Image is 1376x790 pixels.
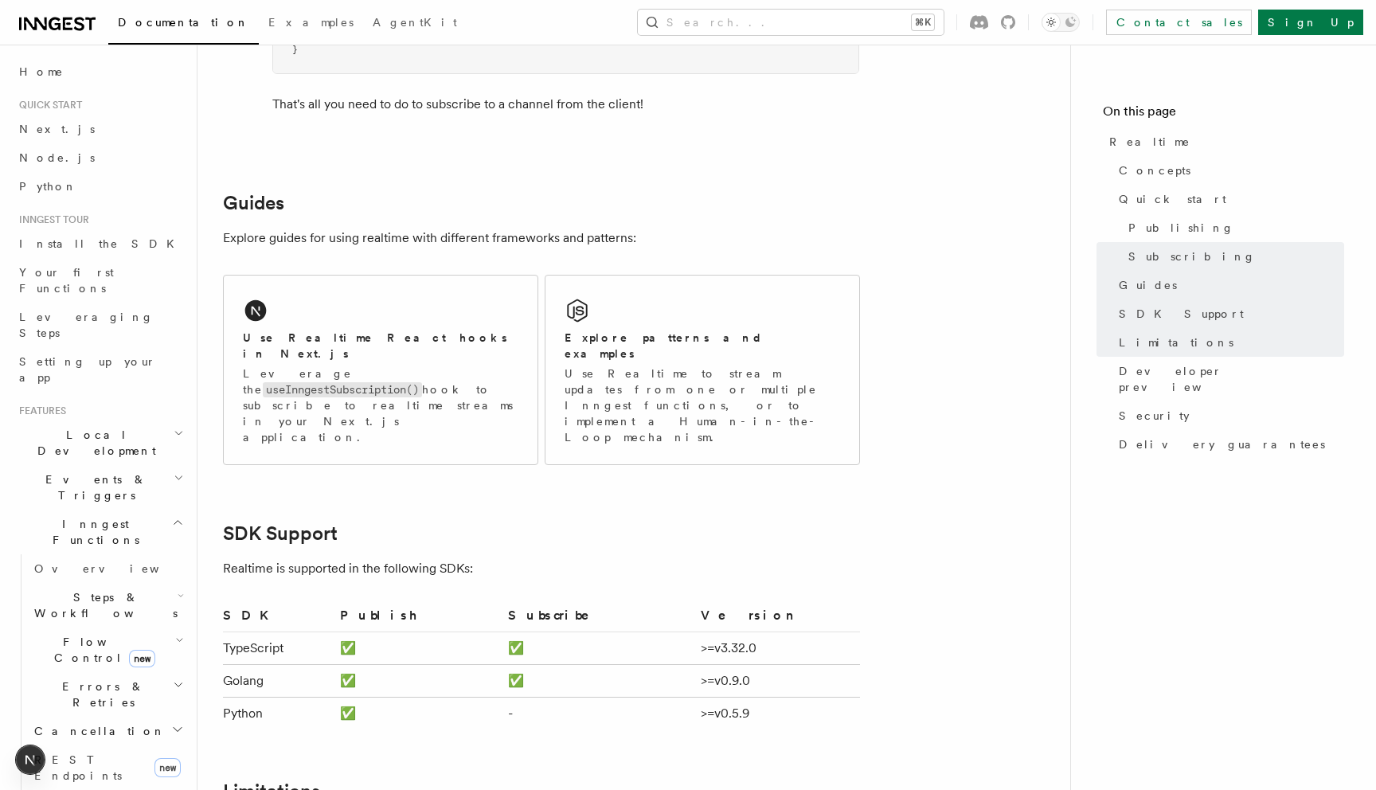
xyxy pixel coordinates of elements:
kbd: ⌘K [912,14,934,30]
a: Concepts [1112,156,1344,185]
a: Limitations [1112,328,1344,357]
a: Security [1112,401,1344,430]
td: ✅ [502,665,694,698]
span: new [154,758,181,777]
p: Explore guides for using realtime with different frameworks and patterns: [223,227,860,249]
span: Quick start [13,99,82,111]
span: Setting up your app [19,355,156,384]
button: Errors & Retries [28,672,187,717]
a: Subscribing [1122,242,1344,271]
span: Local Development [13,427,174,459]
a: Next.js [13,115,187,143]
a: Leveraging Steps [13,303,187,347]
h2: Explore patterns and examples [565,330,840,362]
span: Your first Functions [19,266,114,295]
button: Flow Controlnew [28,628,187,672]
span: Examples [268,16,354,29]
a: Node.js [13,143,187,172]
span: Quick start [1119,191,1226,207]
span: Errors & Retries [28,679,173,710]
span: Python [19,180,77,193]
span: Node.js [19,151,95,164]
th: Subscribe [502,605,694,632]
span: Next.js [19,123,95,135]
button: Steps & Workflows [28,583,187,628]
a: Use Realtime React hooks in Next.jsLeverage theuseInngestSubscription()hook to subscribe to realt... [223,275,538,465]
td: >=v0.9.0 [694,665,860,698]
td: ✅ [334,632,502,665]
a: REST Endpointsnew [28,745,187,790]
td: - [502,698,694,730]
span: } [292,44,298,55]
a: Install the SDK [13,229,187,258]
th: Publish [334,605,502,632]
a: Developer preview [1112,357,1344,401]
span: Inngest tour [13,213,89,226]
button: Inngest Functions [13,510,187,554]
a: Your first Functions [13,258,187,303]
span: Home [19,64,64,80]
th: Version [694,605,860,632]
span: Inngest Functions [13,516,172,548]
span: Concepts [1119,162,1190,178]
p: Use Realtime to stream updates from one or multiple Inngest functions, or to implement a Human-in... [565,366,840,445]
span: new [129,650,155,667]
span: Steps & Workflows [28,589,178,621]
span: Documentation [118,16,249,29]
th: SDK [223,605,334,632]
button: Events & Triggers [13,465,187,510]
span: Developer preview [1119,363,1344,395]
td: ✅ [502,632,694,665]
span: Cancellation [28,723,166,739]
span: REST Endpoints [34,753,122,782]
span: SDK Support [1119,306,1244,322]
button: Search...⌘K [638,10,944,35]
span: Features [13,405,66,417]
span: Delivery guarantees [1119,436,1325,452]
a: SDK Support [1112,299,1344,328]
span: Security [1119,408,1190,424]
a: Python [13,172,187,201]
p: Leverage the hook to subscribe to realtime streams in your Next.js application. [243,366,518,445]
a: Explore patterns and examplesUse Realtime to stream updates from one or multiple Inngest function... [545,275,860,465]
a: Guides [223,192,284,214]
span: Realtime [1109,134,1190,150]
span: Guides [1119,277,1177,293]
a: Realtime [1103,127,1344,156]
span: Events & Triggers [13,471,174,503]
td: >=v3.32.0 [694,632,860,665]
h4: On this page [1103,102,1344,127]
p: That's all you need to do to subscribe to a channel from the client! [272,93,859,115]
button: Cancellation [28,717,187,745]
a: Setting up your app [13,347,187,392]
a: Home [13,57,187,86]
td: Golang [223,665,334,698]
a: Overview [28,554,187,583]
span: Leveraging Steps [19,311,154,339]
a: Sign Up [1258,10,1363,35]
span: Overview [34,562,198,575]
a: Contact sales [1106,10,1252,35]
span: Subscribing [1128,248,1256,264]
p: Realtime is supported in the following SDKs: [223,557,860,580]
a: Delivery guarantees [1112,430,1344,459]
td: ✅ [334,698,502,730]
td: >=v0.5.9 [694,698,860,730]
span: Publishing [1128,220,1234,236]
span: AgentKit [373,16,457,29]
span: Flow Control [28,634,175,666]
a: SDK Support [223,522,338,545]
a: AgentKit [363,5,467,43]
a: Quick start [1112,185,1344,213]
td: ✅ [334,665,502,698]
a: Guides [1112,271,1344,299]
td: Python [223,698,334,730]
a: Documentation [108,5,259,45]
a: Publishing [1122,213,1344,242]
button: Local Development [13,420,187,465]
button: Toggle dark mode [1042,13,1080,32]
td: TypeScript [223,632,334,665]
code: useInngestSubscription() [263,382,422,397]
span: Install the SDK [19,237,184,250]
h2: Use Realtime React hooks in Next.js [243,330,518,362]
